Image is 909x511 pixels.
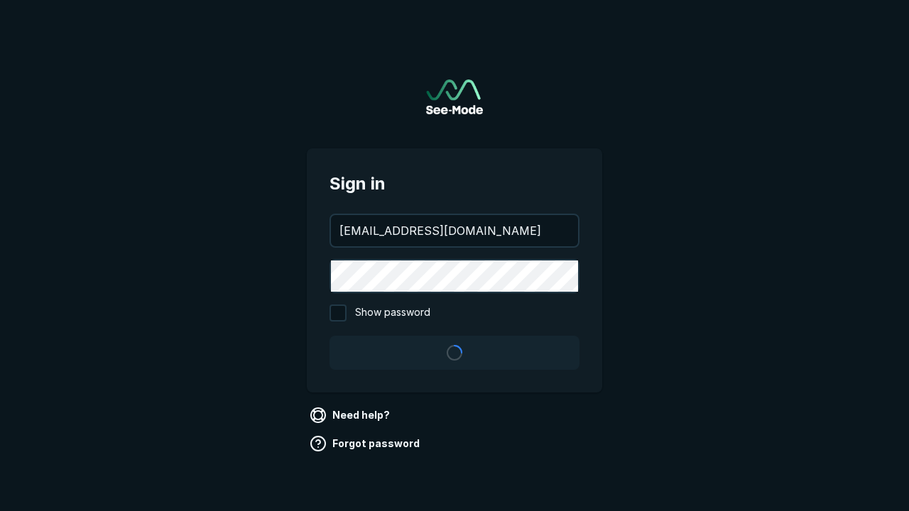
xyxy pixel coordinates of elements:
a: Go to sign in [426,79,483,114]
span: Show password [355,304,430,322]
img: See-Mode Logo [426,79,483,114]
a: Forgot password [307,432,425,455]
a: Need help? [307,404,396,427]
span: Sign in [330,171,579,197]
input: your@email.com [331,215,578,246]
